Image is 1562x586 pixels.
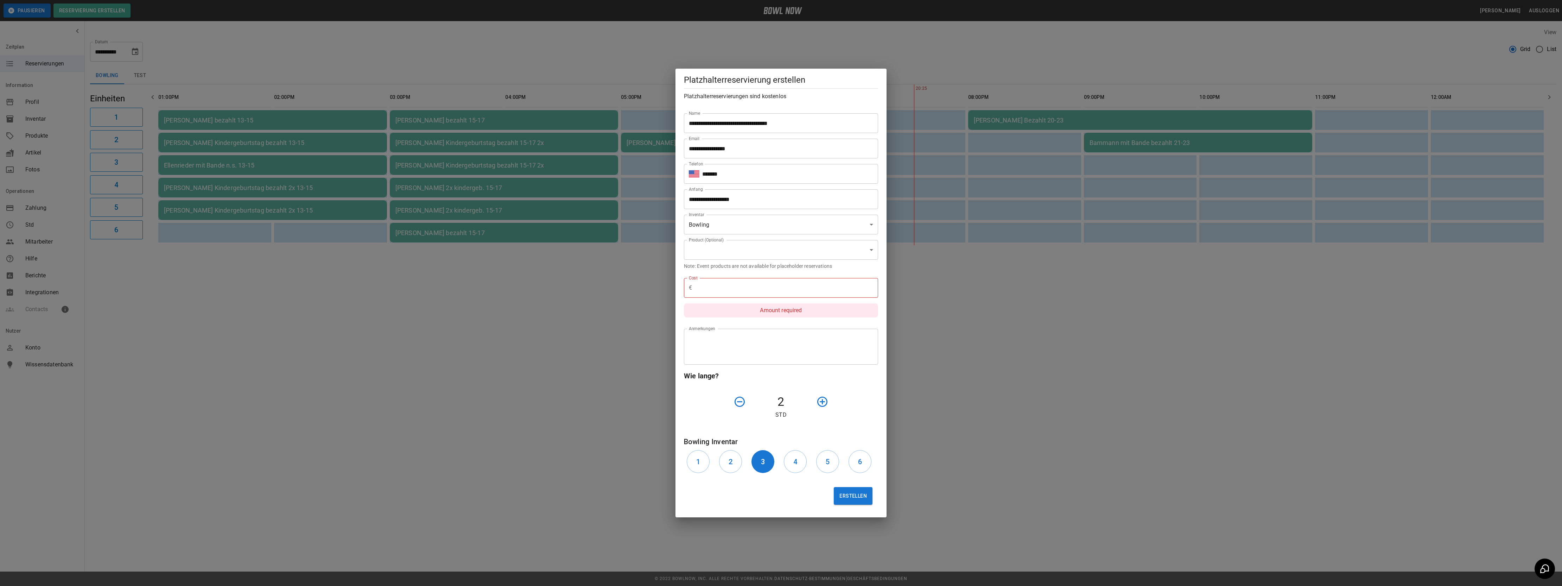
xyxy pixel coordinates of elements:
[749,395,813,409] h4: 2
[684,189,873,209] input: Choose date, selected date is Sep 27, 2025
[751,450,774,473] button: 3
[684,370,878,382] h6: Wie lange?
[826,456,830,467] h6: 5
[816,450,839,473] button: 5
[849,450,871,473] button: 6
[858,456,862,467] h6: 6
[719,450,742,473] button: 2
[729,456,732,467] h6: 2
[684,436,878,447] h6: Bowling Inventar
[689,284,692,292] p: €
[761,456,765,467] h6: 3
[689,186,703,192] label: Anfang
[684,263,878,270] p: Note: Event products are not available for placeholder reservations
[834,487,872,505] button: Erstellen
[684,74,878,86] h5: Platzhalterreservierung erstellen
[689,161,703,167] label: Telefon
[684,215,878,234] div: Bowling
[684,240,878,260] div: ​
[684,92,878,101] h6: Platzhalterreservierungen sind kostenlos
[696,456,700,467] h6: 1
[687,450,710,473] button: 1
[784,450,807,473] button: 4
[684,303,878,317] p: Amount required
[689,169,699,179] button: Select country
[684,411,878,419] p: Std
[793,456,797,467] h6: 4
